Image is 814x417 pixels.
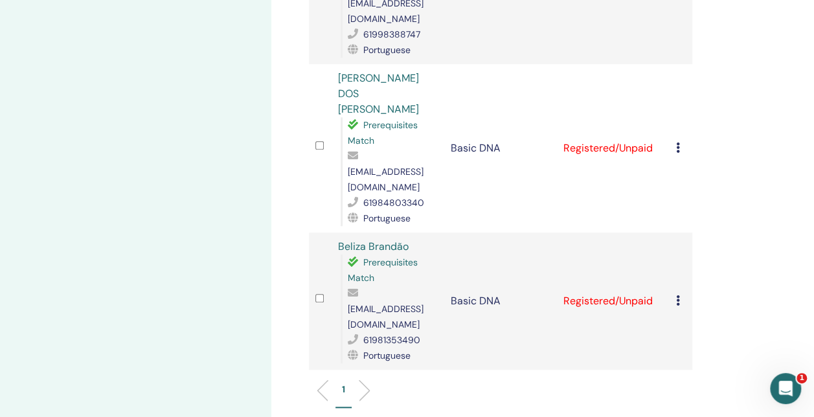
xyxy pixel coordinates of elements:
td: Basic DNA [444,232,557,370]
span: Portuguese [363,44,411,56]
span: 61981353490 [363,334,420,346]
span: 1 [797,373,807,383]
span: 61984803340 [363,197,424,208]
span: [EMAIL_ADDRESS][DOMAIN_NAME] [348,303,424,330]
span: Portuguese [363,212,411,224]
td: Basic DNA [444,64,557,232]
span: 61998388747 [363,28,420,40]
a: [PERSON_NAME] DOS [PERSON_NAME] [338,71,419,116]
a: Beliza Brandão [338,240,409,253]
span: [EMAIL_ADDRESS][DOMAIN_NAME] [348,166,424,193]
span: Portuguese [363,350,411,361]
iframe: Intercom live chat [770,373,801,404]
span: Prerequisites Match [348,256,418,284]
span: Prerequisites Match [348,119,418,146]
p: 1 [342,383,345,396]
